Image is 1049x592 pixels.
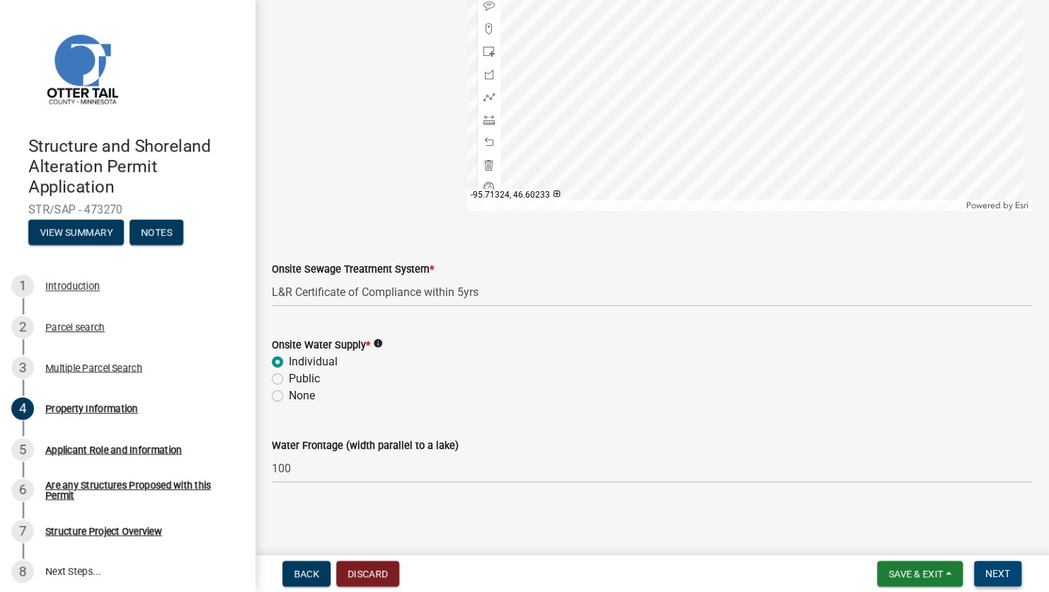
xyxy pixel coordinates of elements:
label: Onsite Water Supply [272,341,370,351]
div: Introduction [45,281,100,291]
div: Powered by [963,200,1032,211]
wm-modal-confirm: Summary [28,228,124,239]
a: Esri [1015,200,1028,210]
button: Back [282,561,331,586]
button: View Summary [28,220,124,245]
div: Property Information [45,404,138,414]
div: Parcel search [45,322,105,332]
button: Notes [130,220,183,245]
wm-modal-confirm: Notes [130,228,183,239]
label: Water Frontage (width parallel to a lake) [272,441,459,451]
span: STR/SAP - 473270 [28,203,227,216]
label: Public [289,370,320,387]
div: Structure Project Overview [45,526,162,536]
h4: Structure and Shoreland Alteration Permit Application [28,136,243,197]
div: Are any Structures Proposed with this Permit [45,480,232,500]
span: Next [985,568,1010,579]
div: 4 [11,397,34,420]
label: Individual [289,353,338,370]
label: Onsite Sewage Treatment System [272,265,434,275]
span: Save & Exit [888,568,943,579]
div: 3 [11,356,34,379]
div: 2 [11,316,34,338]
div: 8 [11,560,34,583]
img: Otter Tail County, Minnesota [28,15,134,121]
button: Discard [336,561,399,586]
div: 6 [11,479,34,501]
span: Back [294,568,319,579]
div: 7 [11,520,34,542]
button: Save & Exit [877,561,963,586]
div: Multiple Parcel Search [45,363,142,372]
div: 1 [11,275,34,297]
label: None [289,387,315,404]
button: Next [974,561,1021,586]
div: Applicant Role and Information [45,445,182,455]
i: info [373,338,383,348]
div: 5 [11,438,34,461]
